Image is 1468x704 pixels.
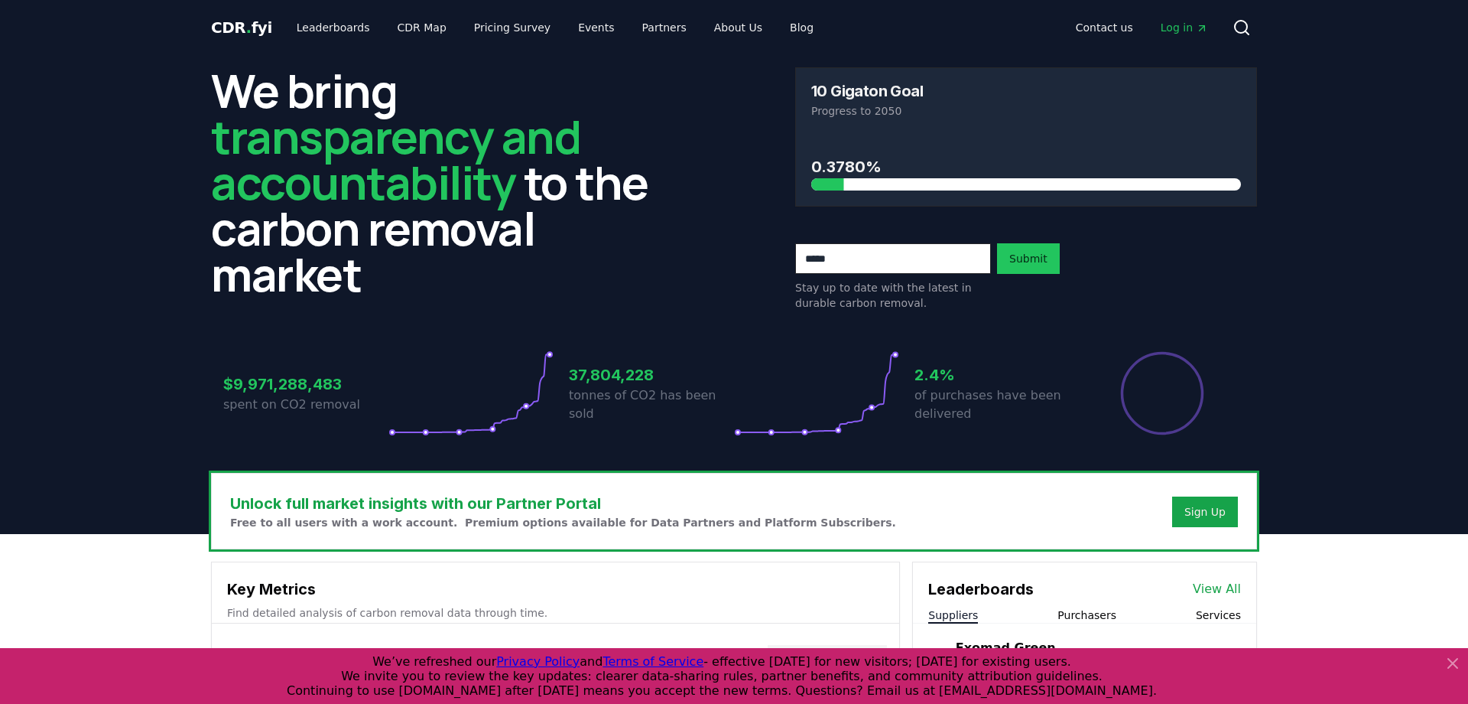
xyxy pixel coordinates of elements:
h3: 2.4% [914,363,1080,386]
p: Progress to 2050 [811,103,1241,119]
button: Services [1196,608,1241,623]
a: Exomad Green [956,639,1056,657]
h3: Unlock full market insights with our Partner Portal [230,492,896,515]
p: tonnes of CO2 has been sold [569,386,734,423]
p: Find detailed analysis of carbon removal data through time. [227,605,884,621]
a: Leaderboards [284,14,382,41]
h3: 0.3780% [811,155,1241,178]
h2: We bring to the carbon removal market [211,67,673,297]
button: Suppliers [928,608,978,623]
a: CDR.fyi [211,17,272,38]
a: About Us [702,14,775,41]
nav: Main [1064,14,1220,41]
a: Events [566,14,626,41]
span: transparency and accountability [211,105,580,213]
a: Sign Up [1184,504,1226,520]
h3: Key Metrics [227,578,884,601]
button: Purchasers [1057,608,1116,623]
p: of purchases have been delivered [914,386,1080,423]
a: Pricing Survey [462,14,563,41]
a: View All [1193,580,1241,598]
span: CDR fyi [211,18,272,37]
nav: Main [284,14,826,41]
a: Blog [778,14,826,41]
a: CDR Map [385,14,459,41]
div: Percentage of sales delivered [1119,350,1205,436]
h3: 10 Gigaton Goal [811,83,923,99]
h3: 37,804,228 [569,363,734,386]
p: Free to all users with a work account. Premium options available for Data Partners and Platform S... [230,515,896,530]
h3: $9,971,288,483 [223,373,388,396]
span: Log in [1161,20,1208,35]
a: Contact us [1064,14,1145,41]
h3: Leaderboards [928,578,1034,601]
span: . [246,18,252,37]
h3: Total Sales [224,645,307,676]
a: Log in [1148,14,1220,41]
button: Sign Up [1172,497,1238,527]
a: Partners [630,14,699,41]
p: spent on CO2 removal [223,396,388,414]
p: Stay up to date with the latest in durable carbon removal. [795,280,991,311]
button: Submit [997,243,1060,274]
